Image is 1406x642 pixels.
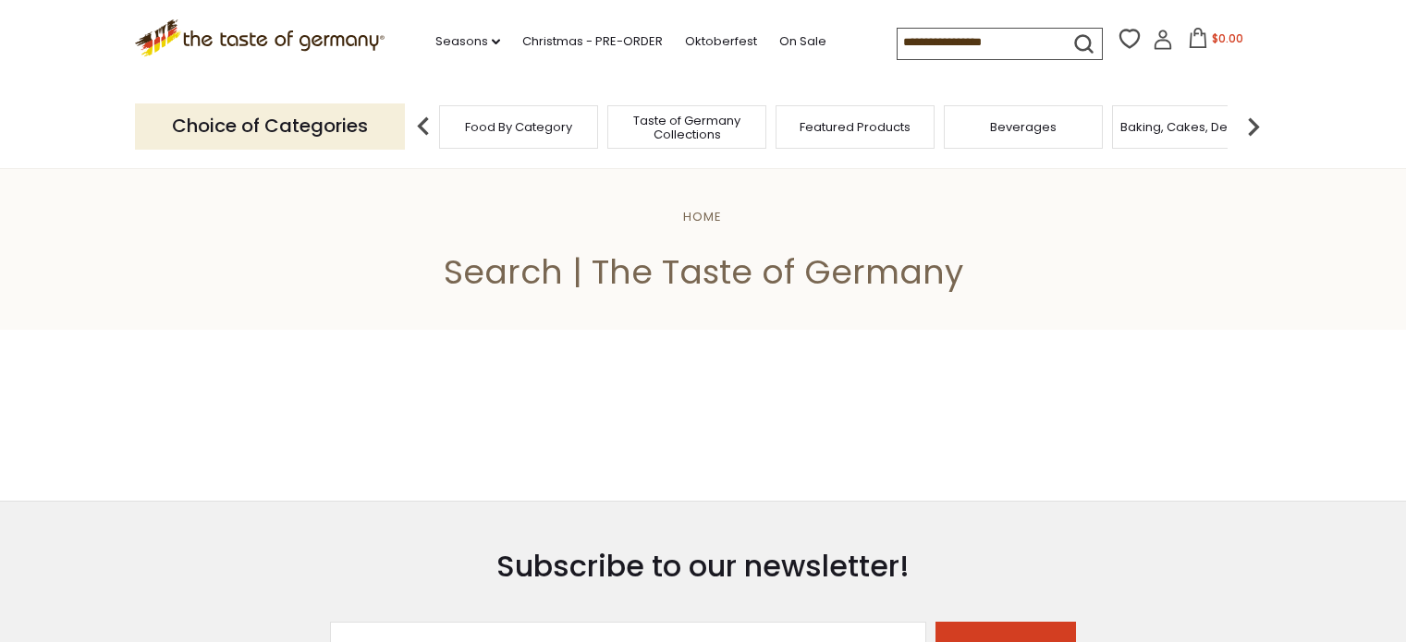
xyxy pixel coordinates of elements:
[57,251,1349,293] h1: Search | The Taste of Germany
[683,208,722,225] a: Home
[990,120,1057,134] a: Beverages
[685,31,757,52] a: Oktoberfest
[435,31,500,52] a: Seasons
[613,114,761,141] a: Taste of Germany Collections
[465,120,572,134] a: Food By Category
[1120,120,1264,134] a: Baking, Cakes, Desserts
[800,120,911,134] a: Featured Products
[1212,30,1243,46] span: $0.00
[1235,108,1272,145] img: next arrow
[405,108,442,145] img: previous arrow
[779,31,826,52] a: On Sale
[522,31,663,52] a: Christmas - PRE-ORDER
[330,548,1076,585] h3: Subscribe to our newsletter!
[135,103,405,149] p: Choice of Categories
[1177,28,1255,55] button: $0.00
